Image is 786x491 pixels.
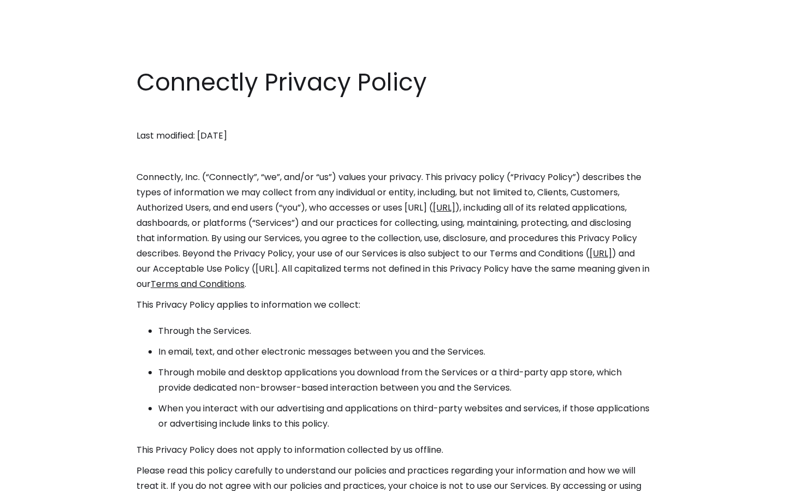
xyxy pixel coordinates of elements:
[158,365,650,396] li: Through mobile and desktop applications you download from the Services or a third-party app store...
[136,65,650,99] h1: Connectly Privacy Policy
[136,128,650,143] p: Last modified: [DATE]
[151,278,245,290] a: Terms and Conditions
[136,107,650,123] p: ‍
[158,324,650,339] li: Through the Services.
[22,472,65,487] ul: Language list
[136,442,650,458] p: This Privacy Policy does not apply to information collected by us offline.
[136,149,650,164] p: ‍
[11,471,65,487] aside: Language selected: English
[433,201,455,214] a: [URL]
[158,344,650,360] li: In email, text, and other electronic messages between you and the Services.
[136,170,650,292] p: Connectly, Inc. (“Connectly”, “we”, and/or “us”) values your privacy. This privacy policy (“Priva...
[589,247,612,260] a: [URL]
[158,401,650,432] li: When you interact with our advertising and applications on third-party websites and services, if ...
[136,297,650,313] p: This Privacy Policy applies to information we collect:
